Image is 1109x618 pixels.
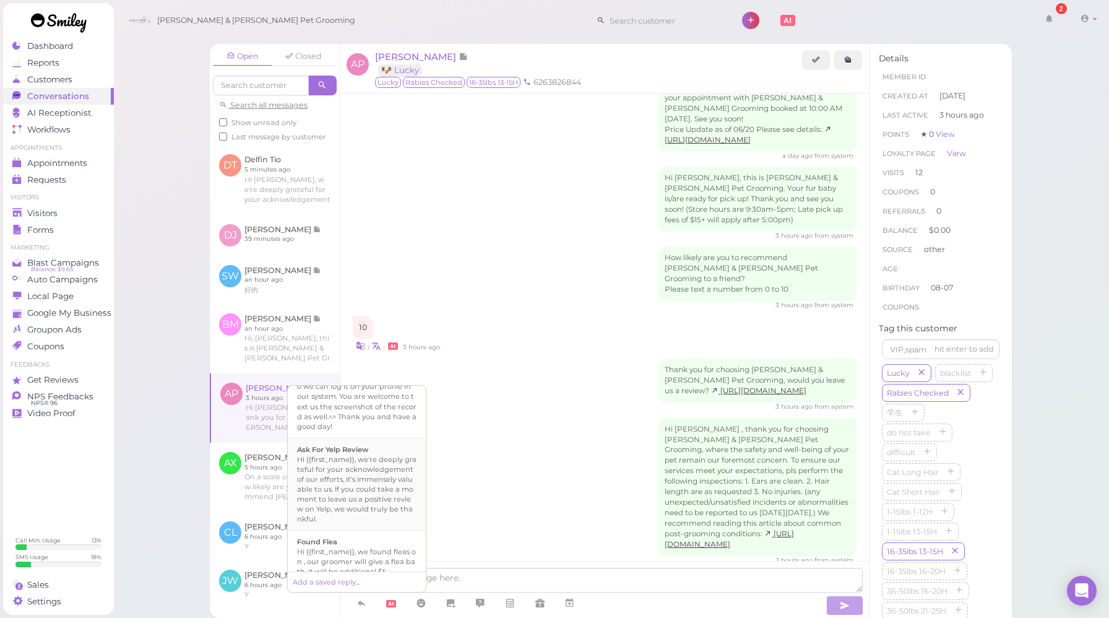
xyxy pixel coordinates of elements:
span: Customers [27,74,72,85]
span: Get Reviews [27,375,79,385]
a: Requests [3,172,114,188]
span: 16-35lbs 13-15H [467,77,520,88]
a: [PERSON_NAME] 🐶 Lucky [375,51,468,76]
span: from system [814,152,853,160]
a: Sales [3,577,114,593]
span: age [882,264,898,273]
li: Feedbacks [3,360,114,369]
span: Points [882,130,909,139]
div: Hi,{{first_name}}! Please bring the record of [MEDICAL_DATA] for your fur baby next time yon come... [297,352,416,432]
div: 18 % [91,553,101,561]
span: 学生 [884,408,905,417]
div: Hi [PERSON_NAME], this is [PERSON_NAME] & [PERSON_NAME] Pet Grooming. Your fur baby is/are ready ... [658,167,857,232]
span: Video Proof [27,408,76,419]
a: Visitors [3,205,114,222]
a: Blast Campaigns Balance: $9.65 [3,255,114,271]
span: Last Active [882,111,928,120]
a: Appointments [3,155,114,172]
span: Coupons [27,341,64,352]
span: Source [882,245,913,254]
a: View [947,149,966,158]
span: 3 hours ago [939,110,984,121]
li: Visitors [3,193,114,202]
span: [PERSON_NAME] [375,51,459,63]
span: Balance: $9.65 [31,264,73,274]
span: 10/07/2025 02:08pm [403,343,440,351]
div: Open Intercom Messenger [1067,576,1097,606]
div: How likely are you to recommend [PERSON_NAME] & [PERSON_NAME] Pet Grooming to a friend? Please te... [658,246,857,301]
a: Add a saved reply... [293,578,360,586]
div: 10 [353,316,373,339]
a: Video Proof [3,405,114,422]
li: 6263826844 [520,77,584,88]
span: 1-15lbs 13-15H [884,527,939,536]
a: Conversations [3,88,114,105]
span: from system [814,556,853,564]
div: Hi {{first_name}}, we found fleas on , our groomer will give a flea bath, it will be additional $5. [297,547,416,577]
span: Rabies Checked [403,77,465,88]
a: Google My Business [3,305,114,321]
span: [PERSON_NAME] & [PERSON_NAME] Pet Grooming [157,3,355,38]
span: 10/07/2025 02:08pm [775,403,814,411]
span: NPS® 96 [31,398,58,408]
li: Marketing [3,243,114,252]
span: Birthday [882,284,920,292]
a: Groupon Ads [3,321,114,338]
span: 10/07/2025 01:30pm [775,232,814,240]
div: hit enter to add [934,344,993,355]
span: Visitors [27,208,58,219]
li: other [879,240,1003,259]
span: Forms [27,225,54,235]
li: 08-07 [879,278,1003,298]
input: Search customer [213,76,309,95]
li: Appointments [3,144,114,152]
a: NPS Feedbacks NPS® 96 [3,388,114,405]
span: 10/07/2025 02:47pm [775,556,814,564]
span: 36-50lbs 16-20H [884,586,950,596]
span: Visits [882,168,904,177]
span: Groupon Ads [27,324,82,335]
span: $0.00 [929,225,951,235]
div: Hello, [PERSON_NAME], this is a reminder about your appointment with [PERSON_NAME] & [PERSON_NAME... [658,76,857,152]
input: Last message by customer [219,133,227,141]
div: • [353,339,857,352]
div: 2 [1056,3,1067,14]
a: Open [213,47,272,66]
span: 10/06/2025 10:12am [782,152,814,160]
span: Dashboard [27,41,73,51]
a: View [936,129,955,139]
a: Settings [3,593,114,610]
span: Coupons [882,303,919,311]
span: Conversations [27,91,89,102]
span: blacklist [938,368,973,378]
i: | [368,343,369,351]
span: Appointments [27,158,87,168]
a: Closed [274,47,333,66]
div: Hi [PERSON_NAME] , thank you for choosing [PERSON_NAME] & [PERSON_NAME] Pet Grooming, where the s... [658,418,857,556]
span: Google My Business [27,308,111,318]
input: VIP,spam [882,339,999,359]
a: Reports [3,54,114,71]
span: AP [347,53,369,76]
div: SMS Usage [15,553,48,561]
div: Call Min. Usage [15,536,61,544]
a: 🐶 Lucky [378,64,422,76]
span: Sales [27,580,49,590]
li: 0 [879,201,1003,221]
span: Rabies Checked [884,388,951,398]
b: Ask For Yelp Review [297,445,368,454]
span: Member ID [882,72,926,81]
b: Found Flea [297,537,337,546]
span: Cat Long Hair [884,468,941,477]
span: [DATE] [939,90,965,102]
span: Coupons [882,188,919,196]
span: do not take [884,428,933,437]
span: ★ 0 [920,129,955,139]
span: 16-35lbs 13-15H [884,547,946,556]
li: 0 [879,182,1003,202]
input: Search customer [605,11,725,30]
span: Local Page [27,291,74,302]
a: [URL][DOMAIN_NAME] [711,386,806,395]
div: 13 % [92,536,101,544]
span: Workflows [27,124,71,135]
